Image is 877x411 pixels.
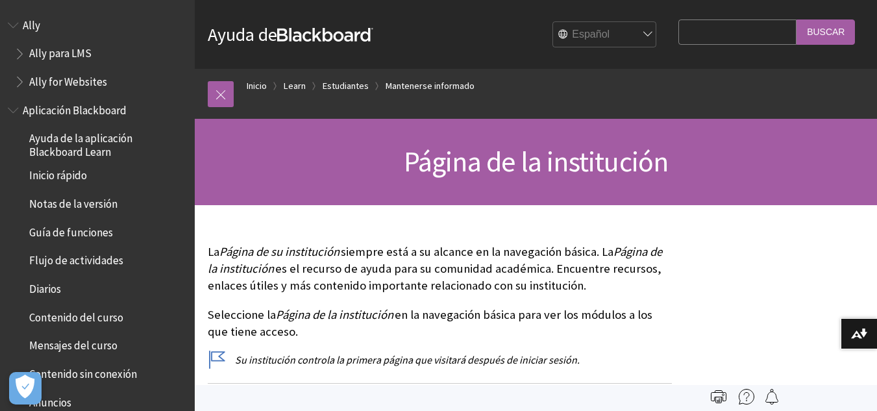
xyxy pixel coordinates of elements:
img: Follow this page [764,389,780,405]
input: Buscar [797,19,855,45]
p: La siempre está a su alcance en la navegación básica. La es el recurso de ayuda para su comunidad... [208,243,672,295]
select: Site Language Selector [553,22,657,48]
span: Ayuda de la aplicación Blackboard Learn [29,128,186,158]
span: Inicio rápido [29,165,87,182]
a: Estudiantes [323,78,369,94]
strong: Blackboard [277,28,373,42]
a: Mantenerse informado [386,78,475,94]
a: Inicio [247,78,267,94]
span: Ally para LMS [29,43,92,60]
span: Ally [23,14,40,32]
button: Abrir preferencias [9,372,42,405]
span: Página de la institución [404,143,669,179]
nav: Book outline for Anthology Ally Help [8,14,187,93]
img: Print [711,389,726,405]
a: Ayuda deBlackboard [208,23,373,46]
span: Notas de la versión [29,193,117,210]
span: Guía de funciones [29,221,113,239]
span: Mensajes del curso [29,335,117,353]
span: Contenido del curso [29,306,123,324]
img: More help [739,389,754,405]
span: Anuncios [29,392,71,409]
p: Seleccione la en la navegación básica para ver los módulos a los que tiene acceso. [208,306,672,340]
span: Diarios [29,278,61,295]
p: Su institución controla la primera página que visitará después de iniciar sesión. [208,353,672,367]
span: Página de la institución [276,307,393,322]
span: Aplicación Blackboard [23,99,127,117]
span: Contenido sin conexión [29,363,137,380]
span: Ally for Websites [29,71,107,88]
span: Página de su institución [219,244,340,259]
a: Learn [284,78,306,94]
span: Flujo de actividades [29,250,123,268]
